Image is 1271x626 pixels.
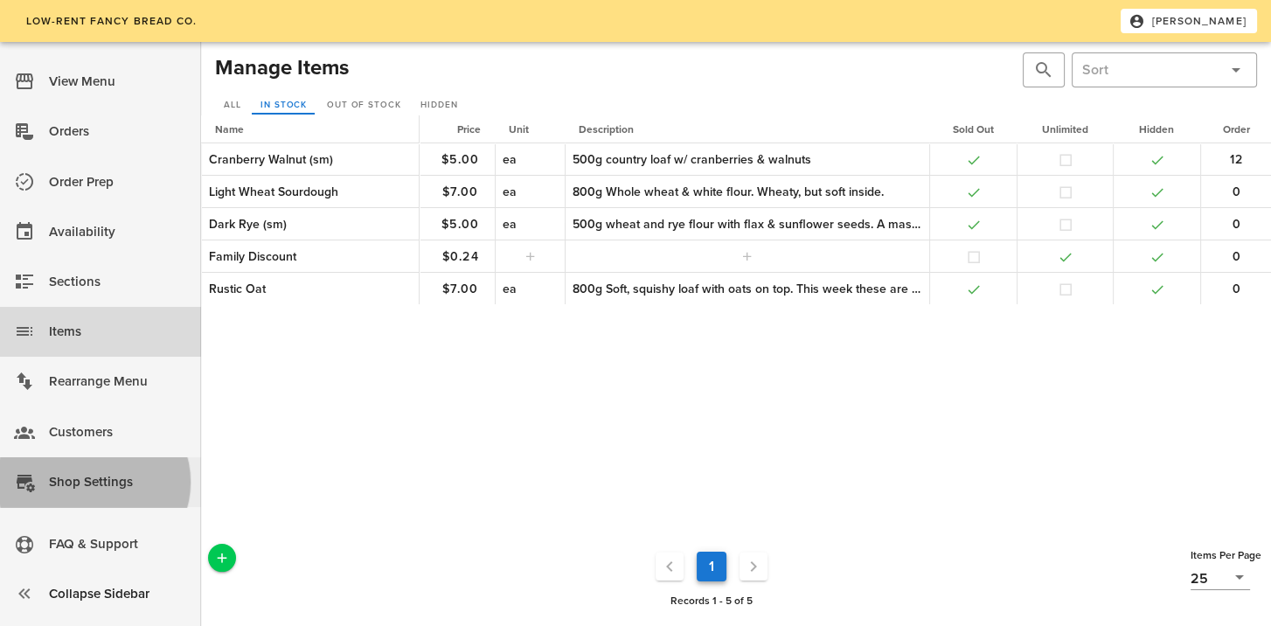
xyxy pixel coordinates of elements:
[953,123,994,136] span: Sold Out
[573,215,922,233] div: 500g wheat and rye flour with flax & sunflower seeds. A mash-up of American and Nordic style rye....
[49,317,187,346] div: Items
[1208,176,1264,207] button: 0
[1208,152,1264,167] span: 12
[1208,273,1264,304] button: 0
[49,580,187,609] div: Collapse Sidebar
[503,150,558,169] div: ea
[49,530,187,559] div: FAQ & Support
[49,418,187,447] div: Customers
[573,150,922,169] div: 500g country loaf w/ cranberries & walnuts
[215,97,248,115] a: All
[1121,9,1257,33] button: [PERSON_NAME]
[1042,123,1088,136] span: Unlimited
[201,115,420,143] th: Name
[432,240,488,272] button: $0.24
[49,117,187,146] div: Orders
[495,115,565,143] th: Unit
[1113,115,1200,143] th: Hidden
[503,215,558,233] div: ea
[432,217,488,232] span: $5.00
[1023,52,1065,87] div: Hit Enter to search
[697,552,726,581] button: Current Page, Page 1
[252,97,315,115] a: In Stock
[1223,123,1250,136] span: Order
[407,115,495,143] th: Price
[49,268,187,296] div: Sections
[432,184,488,199] span: $7.00
[929,115,1017,143] th: Sold Out
[457,123,481,136] span: Price
[209,150,412,169] div: Cranberry Walnut (sm)
[432,176,488,207] button: $7.00
[1208,143,1264,175] button: 12
[1139,123,1174,136] span: Hidden
[49,168,187,197] div: Order Prep
[573,183,922,201] div: 800g Whole wheat & white flour. Wheaty, but soft inside.
[503,183,558,201] div: ea
[209,215,412,233] div: Dark Rye (sm)
[208,544,236,572] button: Add a New Record
[24,15,197,27] span: low-rent fancy bread co.
[215,52,349,84] h2: Manage Items
[14,9,208,33] a: low-rent fancy bread co.
[240,547,1184,586] nav: Pagination Navigation
[579,123,634,136] span: Description
[573,280,922,298] div: 800g Soft, squishy loaf with oats on top. This week these are pan loaves, perfect for sandwiches.
[1082,56,1219,84] input: Sort
[260,100,307,110] span: In Stock
[209,183,412,201] div: Light Wheat Sourdough
[1208,249,1264,264] span: 0
[565,115,929,143] th: Description
[209,247,412,266] div: Family Discount
[432,152,488,167] span: $5.00
[432,208,488,240] button: $5.00
[1208,184,1264,199] span: 0
[1208,208,1264,240] button: 0
[49,367,187,396] div: Rearrange Menu
[432,249,488,264] span: $0.24
[215,123,244,136] span: Name
[223,100,241,110] span: All
[412,97,465,115] a: Hidden
[326,100,401,110] span: Out of Stock
[209,280,412,298] div: Rustic Oat
[1191,571,1208,587] div: 25
[432,273,488,304] button: $7.00
[1191,567,1250,589] div: 25
[1132,13,1247,29] span: [PERSON_NAME]
[1208,240,1264,272] button: 0
[503,280,558,298] div: ea
[509,123,529,136] span: Unit
[49,218,187,247] div: Availability
[1017,115,1113,143] th: Unlimited
[236,589,1187,612] div: Records 1 - 5 of 5
[1033,59,1054,80] button: prepend icon
[49,67,187,96] div: View Menu
[1191,549,1261,561] span: Items Per Page
[49,468,187,497] div: Shop Settings
[1208,217,1264,232] span: 0
[318,97,408,115] a: Out of Stock
[432,282,488,296] span: $7.00
[1208,282,1264,296] span: 0
[420,100,457,110] span: Hidden
[432,143,488,175] button: $5.00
